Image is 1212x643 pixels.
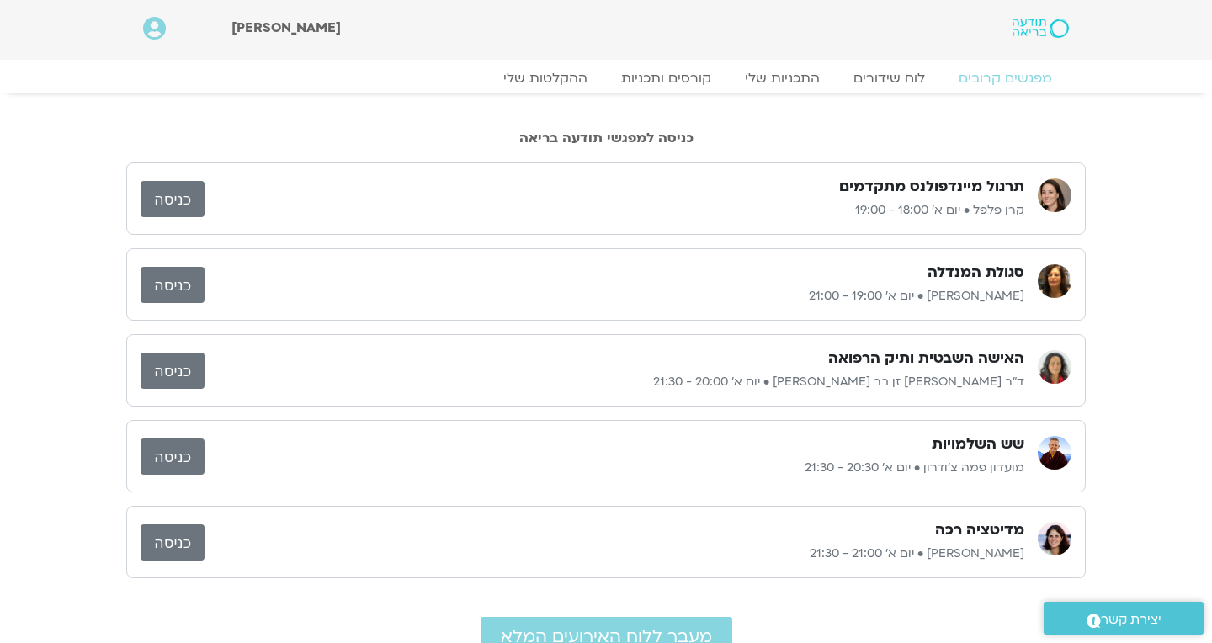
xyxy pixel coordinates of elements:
h3: שש השלמויות [932,434,1024,454]
p: ד״ר [PERSON_NAME] זן בר [PERSON_NAME] • יום א׳ 20:00 - 21:30 [205,372,1024,392]
a: קורסים ותכניות [604,70,728,87]
img: מועדון פמה צ'ודרון [1038,436,1071,470]
a: כניסה [141,353,205,389]
p: קרן פלפל • יום א׳ 18:00 - 19:00 [205,200,1024,221]
img: ד״ר צילה זן בר צור [1038,350,1071,384]
p: [PERSON_NAME] • יום א׳ 19:00 - 21:00 [205,286,1024,306]
h3: האישה השבטית ותיק הרפואה [828,348,1024,369]
h3: סגולת המנדלה [928,263,1024,283]
a: לוח שידורים [837,70,942,87]
a: התכניות שלי [728,70,837,87]
p: [PERSON_NAME] • יום א׳ 21:00 - 21:30 [205,544,1024,564]
h3: תרגול מיינדפולנס מתקדמים [839,177,1024,197]
h3: מדיטציה רכה [935,520,1024,540]
a: כניסה [141,181,205,217]
a: ההקלטות שלי [486,70,604,87]
h2: כניסה למפגשי תודעה בריאה [126,130,1086,146]
a: יצירת קשר [1044,602,1204,635]
a: כניסה [141,438,205,475]
span: [PERSON_NAME] [231,19,341,37]
a: מפגשים קרובים [942,70,1069,87]
img: קרן פלפל [1038,178,1071,212]
nav: Menu [143,70,1069,87]
img: רונית הולנדר [1038,264,1071,298]
span: יצירת קשר [1101,608,1161,631]
a: כניסה [141,267,205,303]
p: מועדון פמה צ'ודרון • יום א׳ 20:30 - 21:30 [205,458,1024,478]
img: מיכל גורל [1038,522,1071,555]
a: כניסה [141,524,205,561]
